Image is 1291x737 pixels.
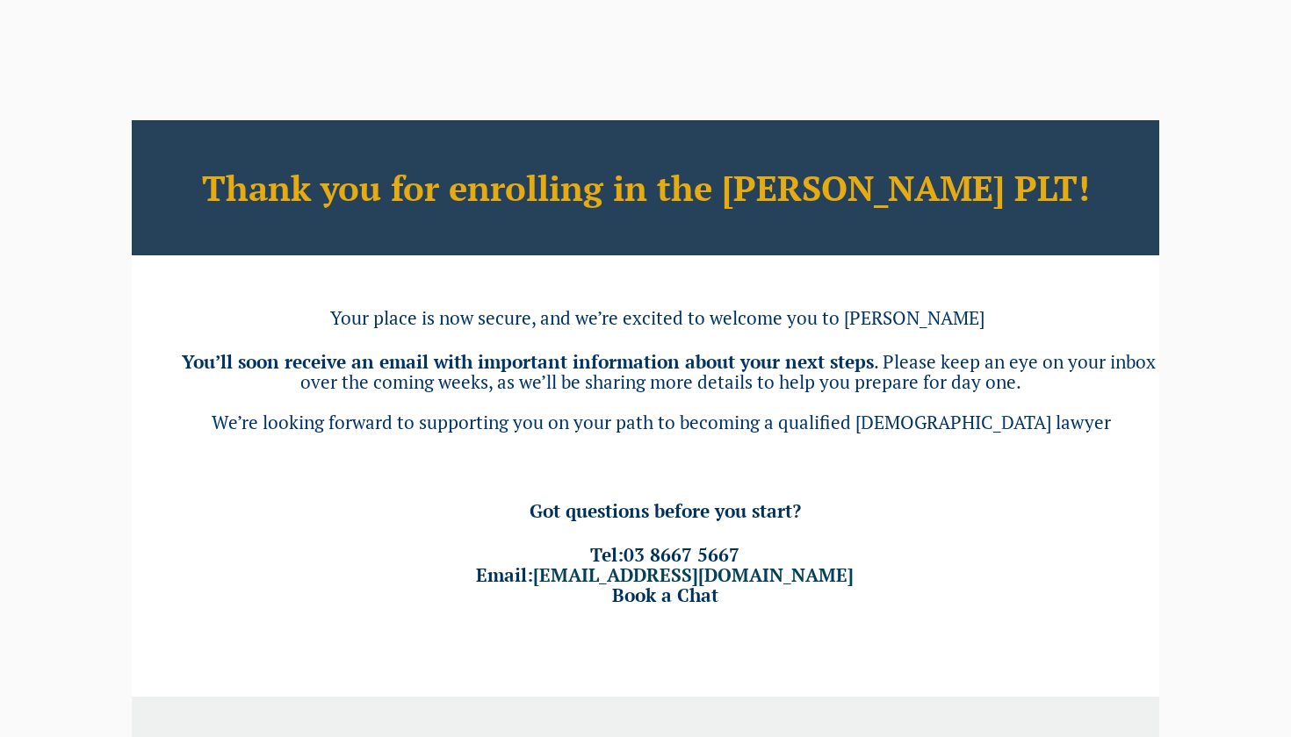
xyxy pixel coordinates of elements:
a: Book a Chat [612,583,718,607]
b: Thank you for enrolling in the [PERSON_NAME] PLT! [202,164,1090,211]
a: [EMAIL_ADDRESS][DOMAIN_NAME] [533,562,854,587]
b: You’ll soon receive an email with important information about your next steps [182,349,874,374]
span: Tel: [590,542,739,567]
span: Email: [476,562,854,587]
a: 03 8667 5667 [624,542,739,567]
span: We’re looking forward to supporting you on your path to becoming a qualified [DEMOGRAPHIC_DATA] l... [212,410,1111,434]
span: Got questions before you start? [530,498,801,523]
span: . Please keep an eye on your inbox over the coming weeks, as we’ll be sharing more details to hel... [300,349,1156,394]
span: Your place is now secure, and we’re excited to welcome you to [PERSON_NAME] [330,305,984,330]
